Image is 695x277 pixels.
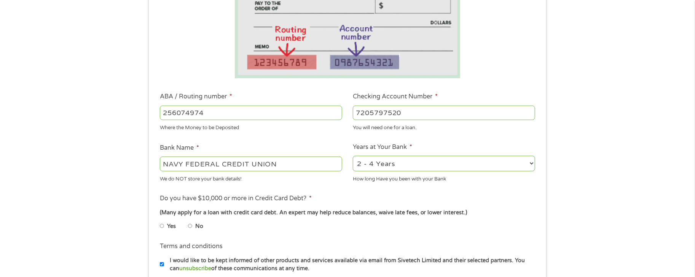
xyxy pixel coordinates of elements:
[167,222,176,231] label: Yes
[160,195,312,203] label: Do you have $10,000 or more in Credit Card Debt?
[160,242,223,250] label: Terms and conditions
[164,256,537,273] label: I would like to be kept informed of other products and services available via email from Sivetech...
[160,144,199,152] label: Bank Name
[353,93,438,101] label: Checking Account Number
[179,265,211,272] a: unsubscribe
[160,209,535,217] div: (Many apply for a loan with credit card debt. An expert may help reduce balances, waive late fees...
[353,106,535,120] input: 345634636
[353,122,535,132] div: You will need one for a loan.
[195,222,203,231] label: No
[353,143,412,151] label: Years at Your Bank
[160,106,342,120] input: 263177916
[160,93,232,101] label: ABA / Routing number
[353,173,535,183] div: How long Have you been with your Bank
[160,173,342,183] div: We do NOT store your bank details!
[160,122,342,132] div: Where the Money to be Deposited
